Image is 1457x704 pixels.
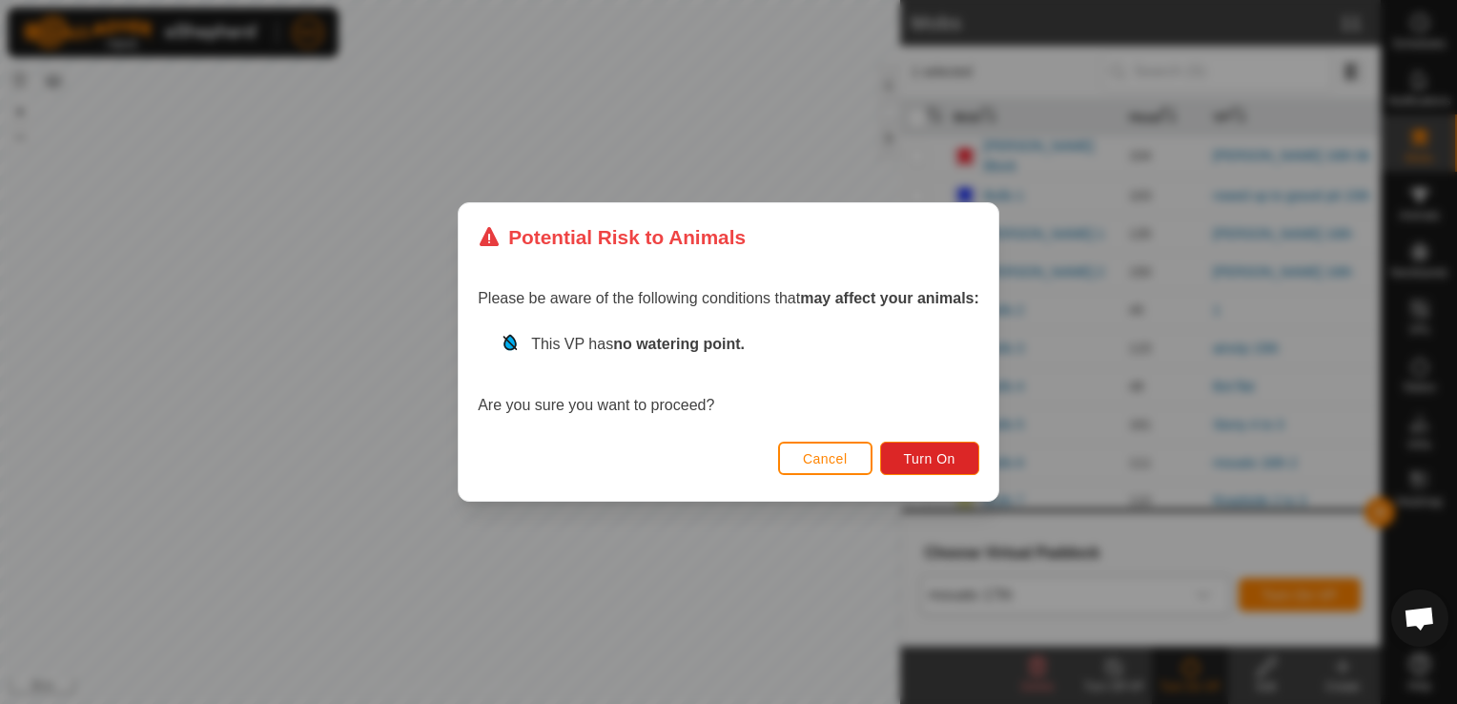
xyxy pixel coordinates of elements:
[800,290,979,306] strong: may affect your animals:
[1391,590,1448,647] div: Open chat
[478,222,746,252] div: Potential Risk to Animals
[803,451,848,466] span: Cancel
[778,442,872,475] button: Cancel
[478,333,979,417] div: Are you sure you want to proceed?
[478,290,979,306] span: Please be aware of the following conditions that
[880,442,979,475] button: Turn On
[904,451,955,466] span: Turn On
[613,336,745,352] strong: no watering point.
[531,336,745,352] span: This VP has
